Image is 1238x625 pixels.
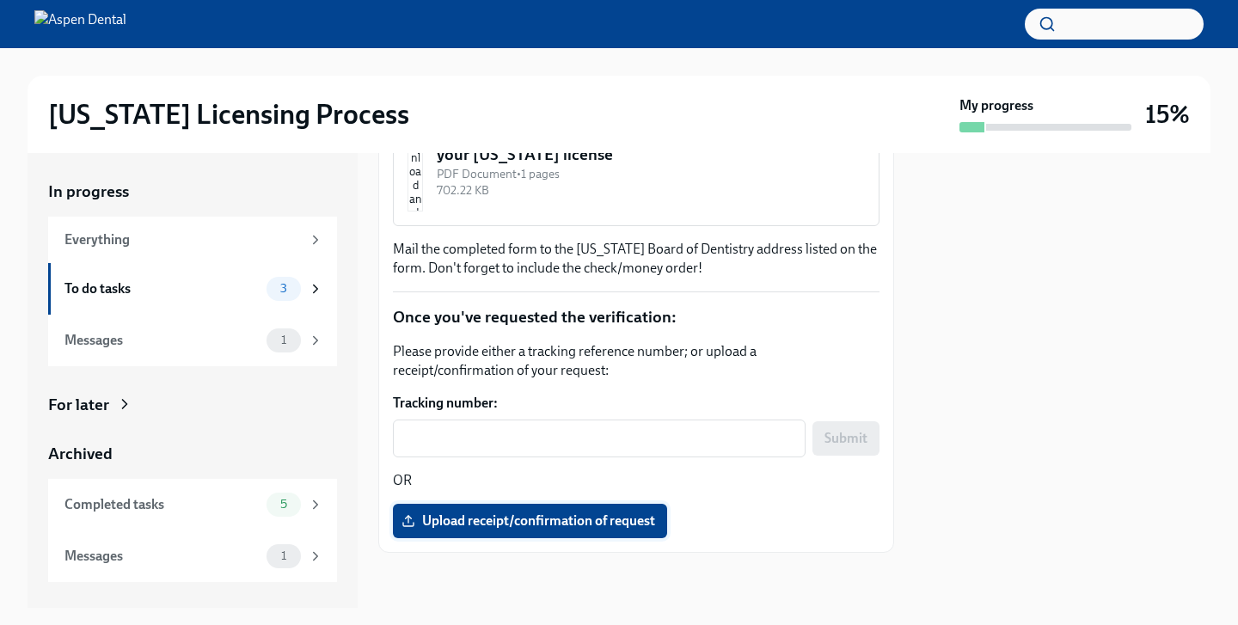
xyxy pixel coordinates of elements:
div: 702.22 KB [437,182,865,199]
span: 3 [270,282,297,295]
img: Download and complete this form to request verification of your Georgia license [408,108,423,211]
p: OR [393,471,879,490]
div: Messages [64,547,260,566]
a: Archived [48,443,337,465]
button: Download and complete this form to request verification of your [US_STATE] licensePDF Document•1 ... [393,94,879,226]
h2: [US_STATE] Licensing Process [48,97,409,132]
span: 1 [271,334,297,346]
div: PDF Document • 1 pages [437,166,865,182]
label: Tracking number: [393,394,879,413]
span: 5 [270,498,297,511]
span: 1 [271,549,297,562]
a: For later [48,394,337,416]
img: Aspen Dental [34,10,126,38]
span: Upload receipt/confirmation of request [405,512,655,530]
h3: 15% [1145,99,1190,130]
div: Completed tasks [64,495,260,514]
a: Messages1 [48,315,337,366]
a: Everything [48,217,337,263]
a: In progress [48,181,337,203]
label: Upload receipt/confirmation of request [393,504,667,538]
p: Please provide either a tracking reference number; or upload a receipt/confirmation of your request: [393,342,879,380]
div: Everything [64,230,301,249]
p: Once you've requested the verification: [393,306,879,328]
div: To do tasks [64,279,260,298]
strong: My progress [959,96,1033,115]
a: Messages1 [48,530,337,582]
div: Messages [64,331,260,350]
a: To do tasks3 [48,263,337,315]
p: Mail the completed form to the [US_STATE] Board of Dentistry address listed on the form. Don't fo... [393,240,879,278]
div: For later [48,394,109,416]
a: Completed tasks5 [48,479,337,530]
